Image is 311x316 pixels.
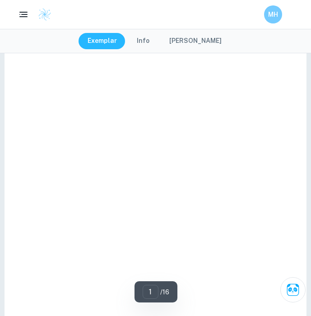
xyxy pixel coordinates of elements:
h6: MH [268,9,279,19]
button: MH [264,5,282,23]
img: Clastify logo [38,8,51,21]
button: [PERSON_NAME] [160,33,231,49]
button: Exemplar [79,33,126,49]
a: Clastify logo [32,8,51,21]
p: / 16 [160,287,169,297]
button: Ask Clai [280,277,306,302]
button: Info [128,33,158,49]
